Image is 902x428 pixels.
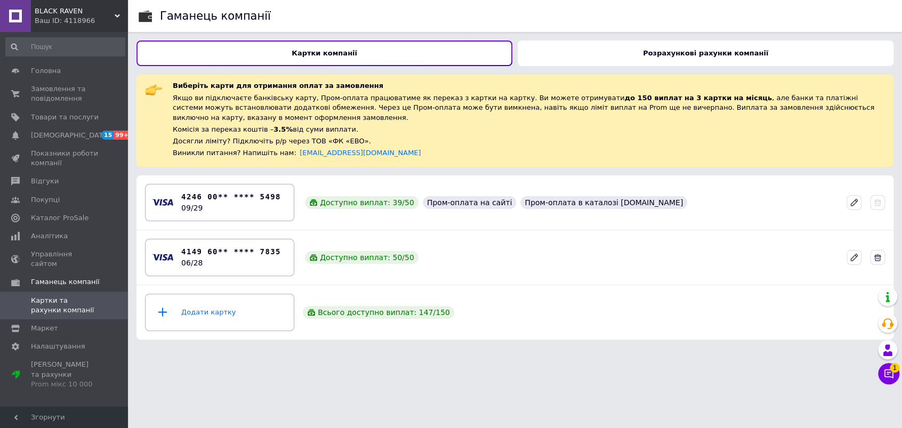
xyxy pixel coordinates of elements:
span: Товари та послуги [31,112,99,122]
div: Якщо ви підключаєте банківську карту, Пром-оплата працюватиме як переказ з картки на картку. Ви м... [173,93,885,123]
b: Розрахункові рахунки компанії [643,49,768,57]
div: Пром-оплата на сайті [423,196,517,209]
span: до 150 виплат на 3 картки на місяць [624,94,771,102]
div: Додати картку [152,296,287,328]
span: Головна [31,66,61,76]
div: Ваш ID: 4118966 [35,16,128,26]
div: Досягли ліміту? Підключіть р/р через ТОВ «ФК «ЕВО». [173,136,885,146]
input: Пошук [5,37,125,56]
div: Виникли питання? Напишіть нам: [173,148,885,158]
span: Управління сайтом [31,249,99,269]
span: BLACK RAVEN [35,6,115,16]
span: Покупці [31,195,60,205]
span: Маркет [31,324,58,333]
span: 1 [890,363,899,373]
span: Замовлення та повідомлення [31,84,99,103]
img: :point_right: [145,81,162,98]
span: Відгуки [31,176,59,186]
b: Картки компанії [292,49,357,57]
time: 06/28 [181,259,203,267]
div: Доступно виплат: 39 / 50 [305,196,418,209]
span: Аналітика [31,231,68,241]
div: Пром-оплата в каталозі [DOMAIN_NAME] [520,196,687,209]
div: Всього доступно виплат: 147 / 150 [303,306,454,319]
span: Каталог ProSale [31,213,88,223]
span: Налаштування [31,342,85,351]
span: 3.5% [273,125,293,133]
span: [DEMOGRAPHIC_DATA] [31,131,110,140]
time: 09/29 [181,204,203,212]
span: [PERSON_NAME] та рахунки [31,360,99,389]
span: Показники роботи компанії [31,149,99,168]
div: Доступно виплат: 50 / 50 [305,251,418,264]
span: Картки та рахунки компанії [31,296,99,315]
button: Чат з покупцем1 [878,363,899,384]
div: Prom мікс 10 000 [31,379,99,389]
span: 99+ [114,131,131,140]
a: [EMAIL_ADDRESS][DOMAIN_NAME] [300,149,421,157]
div: Гаманець компанії [160,11,271,22]
span: Виберіть карти для отримання оплат за замовлення [173,82,383,90]
div: Комісія за переказ коштів – від суми виплати. [173,125,885,135]
span: Гаманець компанії [31,277,100,287]
span: 15 [101,131,114,140]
